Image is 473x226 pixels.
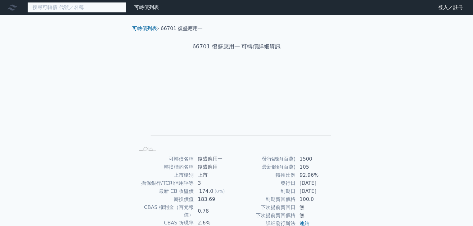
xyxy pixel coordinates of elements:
td: 上市 [194,171,236,179]
td: 轉換比例 [236,171,296,179]
td: 下次提前賣回日 [236,203,296,211]
td: [DATE] [296,187,338,195]
td: 92.96% [296,171,338,179]
td: 復盛應用一 [194,155,236,163]
td: 100.0 [296,195,338,203]
td: 無 [296,211,338,219]
td: 復盛應用 [194,163,236,171]
h1: 66701 復盛應用一 可轉債詳細資訊 [127,42,346,51]
td: 可轉債名稱 [135,155,194,163]
g: Chart [145,70,331,144]
input: 搜尋可轉債 代號／名稱 [27,2,127,13]
td: 到期賣回價格 [236,195,296,203]
span: (0%) [214,189,225,194]
td: 轉換標的名稱 [135,163,194,171]
td: 上市櫃別 [135,171,194,179]
td: 發行總額(百萬) [236,155,296,163]
td: 擔保銀行/TCRI信用評等 [135,179,194,187]
td: [DATE] [296,179,338,187]
td: 下次提前賣回價格 [236,211,296,219]
td: 183.69 [194,195,236,203]
li: › [132,25,159,32]
td: 3 [194,179,236,187]
a: 可轉債列表 [134,4,159,10]
td: CBAS 權利金（百元報價） [135,203,194,219]
li: 66701 復盛應用一 [161,25,203,32]
td: 0.78 [194,203,236,219]
td: 最新餘額(百萬) [236,163,296,171]
td: 轉換價值 [135,195,194,203]
td: 無 [296,203,338,211]
td: 到期日 [236,187,296,195]
a: 可轉債列表 [132,25,157,31]
td: 最新 CB 收盤價 [135,187,194,195]
div: 174.0 [198,188,214,195]
td: 1500 [296,155,338,163]
td: 發行日 [236,179,296,187]
a: 登入／註冊 [433,2,468,12]
td: 105 [296,163,338,171]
